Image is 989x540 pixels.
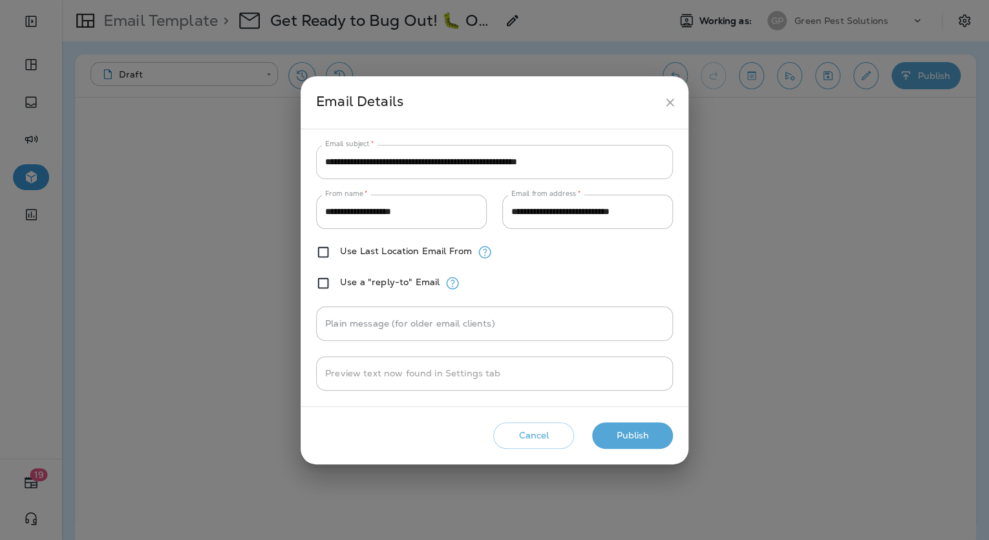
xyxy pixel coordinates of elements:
[340,277,440,287] label: Use a "reply-to" Email
[340,246,472,256] label: Use Last Location Email From
[658,91,682,114] button: close
[592,422,673,449] button: Publish
[325,139,374,149] label: Email subject
[325,189,368,199] label: From name
[493,422,574,449] button: Cancel
[316,91,658,114] div: Email Details
[511,189,580,199] label: Email from address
